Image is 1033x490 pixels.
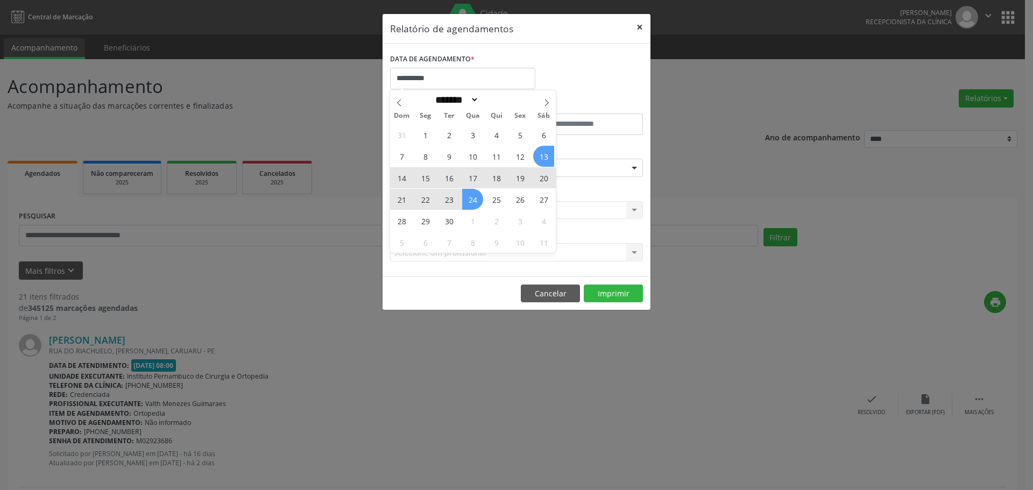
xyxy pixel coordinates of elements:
span: Setembro 7, 2025 [391,146,412,167]
span: Outubro 8, 2025 [462,232,483,253]
span: Setembro 26, 2025 [510,189,530,210]
span: Outubro 2, 2025 [486,210,507,231]
span: Setembro 13, 2025 [533,146,554,167]
label: ATÉ [519,97,643,113]
span: Outubro 6, 2025 [415,232,436,253]
span: Sex [508,112,532,119]
input: Year [479,94,514,105]
span: Setembro 18, 2025 [486,167,507,188]
h5: Relatório de agendamentos [390,22,513,35]
span: Setembro 16, 2025 [438,167,459,188]
span: Setembro 20, 2025 [533,167,554,188]
span: Sáb [532,112,556,119]
span: Dom [390,112,414,119]
span: Setembro 14, 2025 [391,167,412,188]
span: Seg [414,112,437,119]
span: Outubro 4, 2025 [533,210,554,231]
span: Setembro 28, 2025 [391,210,412,231]
span: Agosto 31, 2025 [391,124,412,145]
span: Setembro 12, 2025 [510,146,530,167]
span: Setembro 15, 2025 [415,167,436,188]
label: DATA DE AGENDAMENTO [390,51,475,68]
span: Setembro 25, 2025 [486,189,507,210]
button: Imprimir [584,285,643,303]
span: Setembro 19, 2025 [510,167,530,188]
span: Setembro 11, 2025 [486,146,507,167]
span: Setembro 2, 2025 [438,124,459,145]
span: Setembro 29, 2025 [415,210,436,231]
span: Outubro 3, 2025 [510,210,530,231]
span: Outubro 1, 2025 [462,210,483,231]
span: Setembro 22, 2025 [415,189,436,210]
span: Qua [461,112,485,119]
span: Outubro 11, 2025 [533,232,554,253]
span: Ter [437,112,461,119]
span: Setembro 27, 2025 [533,189,554,210]
span: Outubro 7, 2025 [438,232,459,253]
span: Setembro 4, 2025 [486,124,507,145]
span: Setembro 8, 2025 [415,146,436,167]
span: Setembro 3, 2025 [462,124,483,145]
span: Setembro 5, 2025 [510,124,530,145]
span: Setembro 9, 2025 [438,146,459,167]
select: Month [431,94,479,105]
span: Outubro 9, 2025 [486,232,507,253]
span: Setembro 23, 2025 [438,189,459,210]
span: Setembro 6, 2025 [533,124,554,145]
span: Setembro 17, 2025 [462,167,483,188]
span: Outubro 10, 2025 [510,232,530,253]
span: Qui [485,112,508,119]
span: Setembro 24, 2025 [462,189,483,210]
span: Setembro 30, 2025 [438,210,459,231]
span: Setembro 21, 2025 [391,189,412,210]
button: Cancelar [521,285,580,303]
button: Close [629,14,650,40]
span: Setembro 1, 2025 [415,124,436,145]
span: Outubro 5, 2025 [391,232,412,253]
span: Setembro 10, 2025 [462,146,483,167]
